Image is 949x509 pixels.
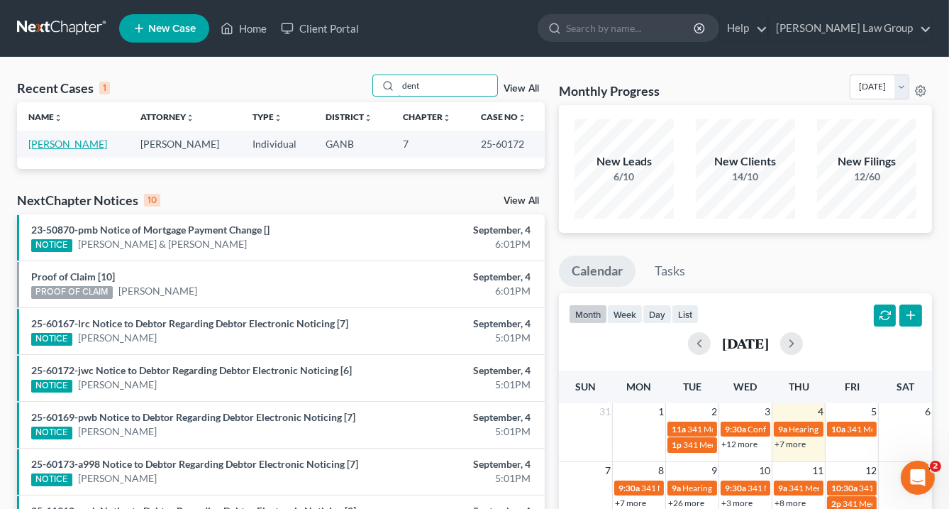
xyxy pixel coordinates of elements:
[778,424,787,434] span: 9a
[721,439,757,449] a: +12 more
[54,114,62,122] i: unfold_more
[118,284,197,298] a: [PERSON_NAME]
[710,403,718,420] span: 2
[722,336,769,351] h2: [DATE]
[31,224,270,236] a: 23-50870-pmb Notice of Mortgage Payment Change []
[470,131,545,157] td: 25-60172
[831,483,858,493] span: 10:30a
[901,461,935,495] iframe: Intercom live chat
[374,378,531,392] div: 5:01PM
[241,131,315,157] td: Individual
[683,381,701,393] span: Tue
[274,16,366,41] a: Client Portal
[725,483,746,493] span: 9:30a
[31,270,115,283] a: Proof of Claim [10]
[374,363,531,378] div: September, 4
[31,380,72,393] div: NOTICE
[778,483,787,493] span: 9a
[598,403,612,420] span: 31
[763,403,772,420] span: 3
[769,16,931,41] a: [PERSON_NAME] Law Group
[144,194,160,207] div: 10
[374,410,531,425] div: September, 4
[618,483,640,493] span: 9:30a
[641,483,844,493] span: 341 Meeting for [PERSON_NAME] & [PERSON_NAME]
[569,305,607,324] button: month
[710,462,718,479] span: 9
[816,403,825,420] span: 4
[481,111,526,122] a: Case Nounfold_more
[734,381,757,393] span: Wed
[17,192,160,209] div: NextChapter Notices
[31,411,355,423] a: 25-60169-pwb Notice to Debtor Regarding Debtor Electronic Noticing [7]
[31,474,72,486] div: NOTICE
[696,170,795,184] div: 14/10
[252,111,282,122] a: Typeunfold_more
[789,381,809,393] span: Thu
[748,483,875,493] span: 341 Meeting for [PERSON_NAME]
[575,381,596,393] span: Sun
[817,153,916,170] div: New Filings
[575,153,674,170] div: New Leads
[374,471,531,486] div: 5:01PM
[668,498,704,508] a: +26 more
[374,284,531,298] div: 6:01PM
[31,286,113,299] div: PROOF OF CLAIM
[374,270,531,284] div: September, 4
[518,114,526,122] i: unfold_more
[403,111,451,122] a: Chapterunfold_more
[78,237,247,251] a: [PERSON_NAME] & [PERSON_NAME]
[682,483,793,493] span: Hearing for [PERSON_NAME]
[504,196,539,206] a: View All
[129,131,241,157] td: [PERSON_NAME]
[31,458,358,470] a: 25-60173-a998 Notice to Debtor Regarding Debtor Electronic Noticing [7]
[31,317,348,329] a: 25-60167-lrc Notice to Debtor Regarding Debtor Electronic Noticing [7]
[845,381,860,393] span: Fri
[775,498,806,508] a: +8 more
[615,498,646,508] a: +7 more
[696,153,795,170] div: New Clients
[31,364,352,376] a: 25-60172-jwc Notice to Debtor Regarding Debtor Electronic Noticing [6]
[78,471,157,486] a: [PERSON_NAME]
[687,424,815,434] span: 341 Meeting for [PERSON_NAME]
[140,111,194,122] a: Attorneyunfold_more
[17,80,110,97] div: Recent Cases
[566,15,696,41] input: Search by name...
[374,237,531,251] div: 6:01PM
[398,75,497,96] input: Search by name...
[672,439,682,450] span: 1p
[923,403,932,420] span: 6
[99,82,110,94] div: 1
[604,462,612,479] span: 7
[78,331,157,345] a: [PERSON_NAME]
[657,403,665,420] span: 1
[757,462,772,479] span: 10
[870,403,878,420] span: 5
[392,131,470,157] td: 7
[78,378,157,392] a: [PERSON_NAME]
[811,462,825,479] span: 11
[213,16,274,41] a: Home
[789,483,916,493] span: 341 Meeting for [PERSON_NAME]
[831,498,841,509] span: 2p
[78,425,157,439] a: [PERSON_NAME]
[643,305,672,324] button: day
[374,425,531,439] div: 5:01PM
[930,461,941,472] span: 2
[31,427,72,439] div: NOTICE
[672,483,681,493] span: 9a
[28,138,107,150] a: [PERSON_NAME]
[720,16,767,41] a: Help
[374,223,531,237] div: September, 4
[31,333,72,346] div: NOTICE
[28,111,62,122] a: Nameunfold_more
[672,305,699,324] button: list
[725,424,746,434] span: 9:30a
[748,424,910,434] span: Confirmation Hearing for [PERSON_NAME]
[148,23,196,34] span: New Case
[721,498,753,508] a: +3 more
[897,381,914,393] span: Sat
[374,331,531,345] div: 5:01PM
[559,256,636,287] a: Calendar
[864,462,878,479] span: 12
